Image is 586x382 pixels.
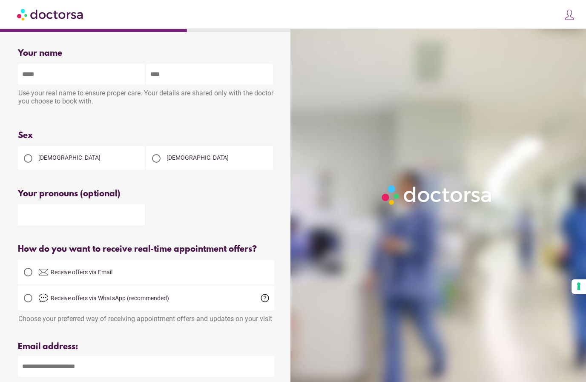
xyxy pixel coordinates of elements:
[51,295,169,302] span: Receive offers via WhatsApp (recommended)
[18,310,274,323] div: Choose your preferred way of receiving appointment offers and updates on your visit
[18,131,274,141] div: Sex
[38,293,49,303] img: chat
[379,182,496,208] img: Logo-Doctorsa-trans-White-partial-flat.png
[167,154,229,161] span: [DEMOGRAPHIC_DATA]
[38,267,49,277] img: email
[51,269,112,276] span: Receive offers via Email
[572,279,586,294] button: Your consent preferences for tracking technologies
[18,244,274,254] div: How do you want to receive real-time appointment offers?
[18,85,274,112] div: Use your real name to ensure proper care. Your details are shared only with the doctor you choose...
[18,49,274,58] div: Your name
[17,5,84,24] img: Doctorsa.com
[18,189,274,199] div: Your pronouns (optional)
[38,154,101,161] span: [DEMOGRAPHIC_DATA]
[18,342,274,352] div: Email address:
[563,9,575,21] img: icons8-customer-100.png
[260,293,270,303] span: help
